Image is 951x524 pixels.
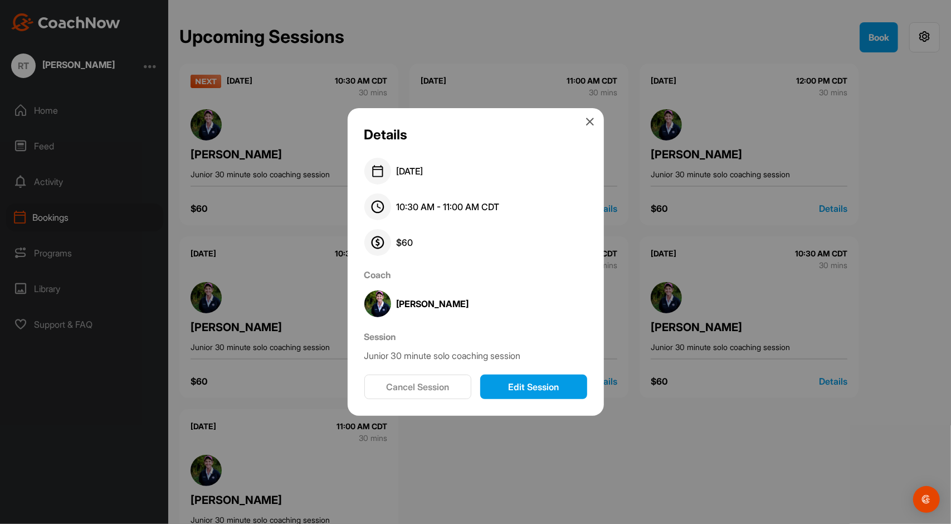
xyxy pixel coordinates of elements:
[397,229,413,256] div: $ 60
[364,125,408,145] div: Details
[397,290,469,317] div: [PERSON_NAME]
[364,158,384,178] img: date
[397,158,423,185] div: [DATE]
[364,290,391,317] img: coach
[397,193,500,220] div: 10:30 AM - 11:00 AM CDT
[364,330,587,343] div: Session
[364,268,587,282] div: Coach
[480,375,587,399] button: Edit Session
[364,349,587,362] div: Junior 30 minute solo coaching session
[913,486,940,513] div: Open Intercom Messenger
[364,375,471,399] button: Cancel Session
[364,229,384,249] img: price
[364,193,384,214] img: time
